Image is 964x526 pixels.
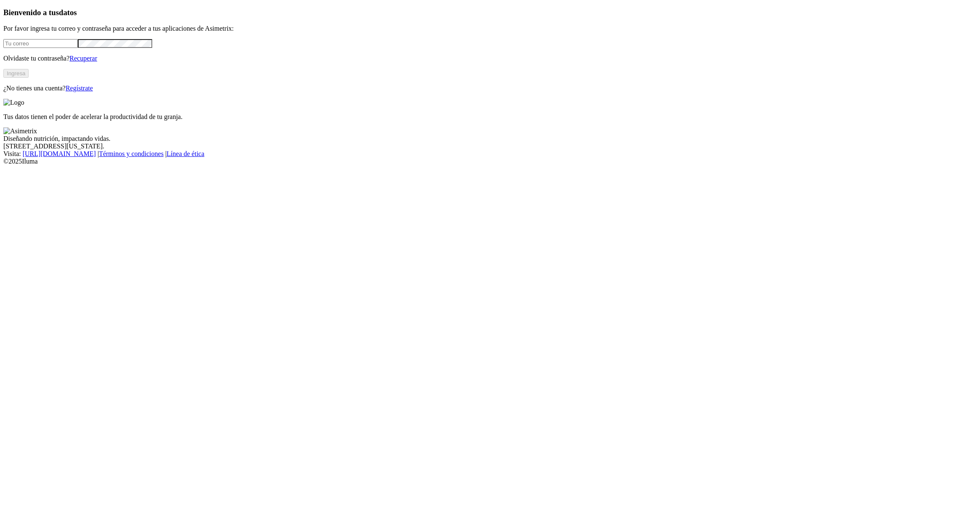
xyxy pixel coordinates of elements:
p: Por favor ingresa tu correo y contraseña para acceder a tus aplicaciones de Asimetrix: [3,25,961,32]
p: Olvidaste tu contraseña? [3,55,961,62]
h3: Bienvenido a tus [3,8,961,17]
p: ¿No tienes una cuenta? [3,85,961,92]
a: Recuperar [69,55,97,62]
span: datos [59,8,77,17]
p: Tus datos tienen el poder de acelerar la productividad de tu granja. [3,113,961,121]
a: Regístrate [66,85,93,92]
img: Logo [3,99,24,106]
a: Términos y condiciones [99,150,164,157]
div: Diseñando nutrición, impactando vidas. [3,135,961,143]
img: Asimetrix [3,127,37,135]
div: © 2025 Iluma [3,158,961,165]
div: Visita : | | [3,150,961,158]
div: [STREET_ADDRESS][US_STATE]. [3,143,961,150]
input: Tu correo [3,39,78,48]
button: Ingresa [3,69,29,78]
a: [URL][DOMAIN_NAME] [23,150,96,157]
a: Línea de ética [167,150,204,157]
